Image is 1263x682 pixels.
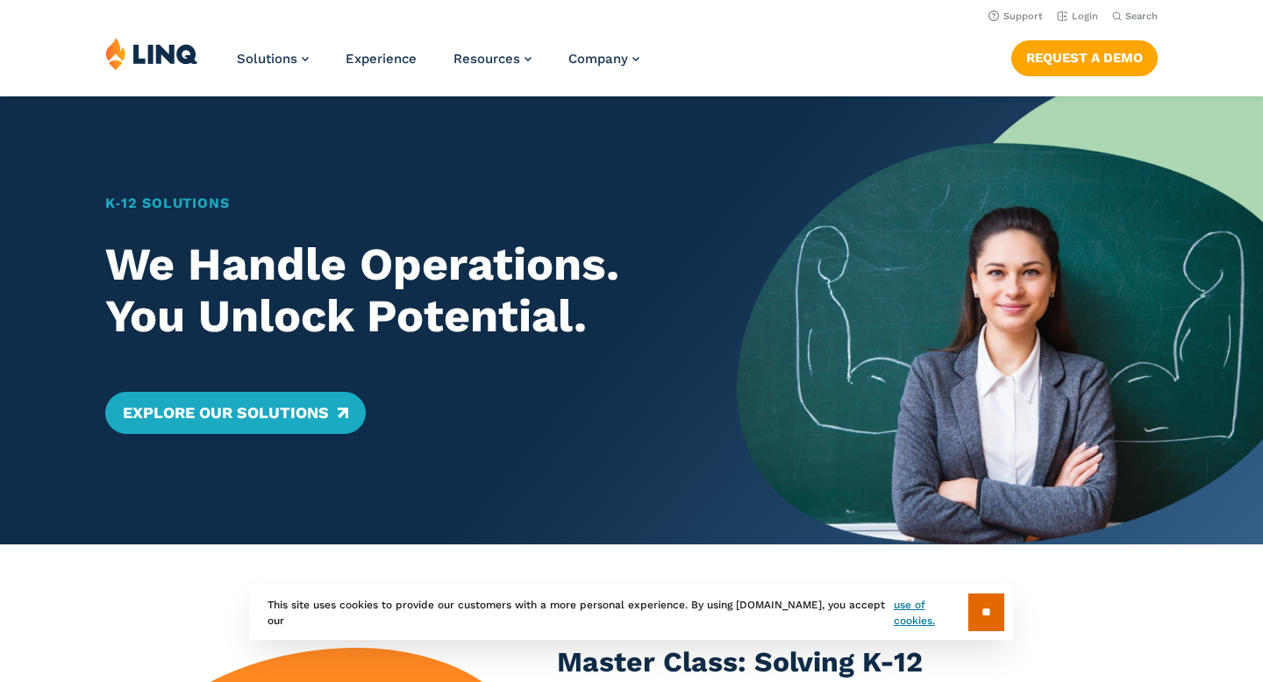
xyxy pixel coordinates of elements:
[105,392,366,434] a: Explore Our Solutions
[568,51,639,67] a: Company
[453,51,520,67] span: Resources
[1112,10,1158,23] button: Open Search Bar
[737,96,1263,544] img: Home Banner
[250,585,1013,640] div: This site uses cookies to provide our customers with a more personal experience. By using [DOMAIN...
[1011,40,1158,75] a: Request a Demo
[1011,37,1158,75] nav: Button Navigation
[1125,11,1158,22] span: Search
[105,37,198,70] img: LINQ | K‑12 Software
[568,51,628,67] span: Company
[346,51,417,67] a: Experience
[453,51,532,67] a: Resources
[237,37,639,95] nav: Primary Navigation
[894,597,968,629] a: use of cookies.
[988,11,1043,22] a: Support
[1057,11,1098,22] a: Login
[237,51,309,67] a: Solutions
[105,238,685,344] h2: We Handle Operations. You Unlock Potential.
[105,193,685,214] h1: K‑12 Solutions
[237,51,297,67] span: Solutions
